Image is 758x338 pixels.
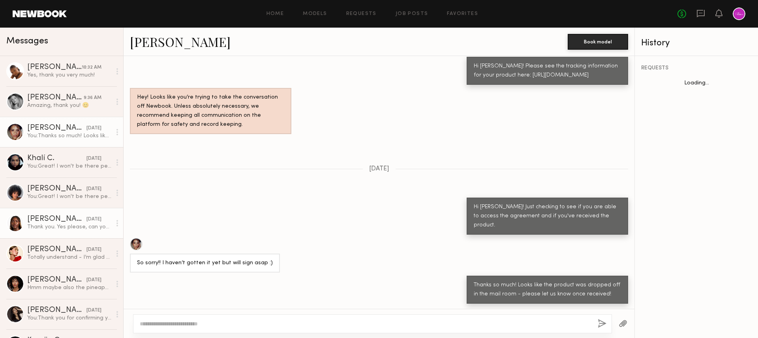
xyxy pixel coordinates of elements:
div: Amazing, thank you! 😊 [27,102,111,109]
div: Thanks so much! Looks like the product was dropped off in the mail room - please let us know once... [474,281,621,299]
div: [DATE] [86,216,101,223]
div: [DATE] [86,185,101,193]
div: [DATE] [86,276,101,284]
div: Hmm maybe also the pineapple exfoliating powder! [27,284,111,291]
a: Book model [568,38,628,45]
span: Messages [6,37,48,46]
div: [PERSON_NAME] [27,63,82,71]
div: [PERSON_NAME] [27,215,86,223]
div: [DATE] [86,155,101,162]
div: Yes, thank you very much! [27,71,111,79]
div: [DATE] [86,307,101,314]
div: Thank you. Yes please, can you add me. [27,223,111,231]
div: Hi [PERSON_NAME]! Please see the tracking information for your product here: [URL][DOMAIN_NAME] [474,62,621,80]
div: [DATE] [86,246,101,254]
a: Requests [346,11,377,17]
button: Book model [568,34,628,50]
a: Job Posts [396,11,428,17]
div: You: Great! I won't be there personally but feel free to message here :) [27,162,111,170]
a: Models [303,11,327,17]
div: Hi [PERSON_NAME]! Just checking to see if you are able to access the agreement and if you've rece... [474,203,621,230]
div: [PERSON_NAME] [27,306,86,314]
div: [PERSON_NAME] [27,124,86,132]
a: Home [266,11,284,17]
div: Loading... [635,80,758,86]
div: You: Thanks so much! Looks like the product was dropped off in the mail room - please let us know... [27,132,111,140]
span: [DATE] [369,166,389,172]
div: Khalí C. [27,155,86,162]
div: Hey! Looks like you’re trying to take the conversation off Newbook. Unless absolutely necessary, ... [137,93,284,129]
a: Favorites [447,11,478,17]
div: [PERSON_NAME] [27,246,86,254]
div: 10:32 AM [82,64,101,71]
div: [DATE] [86,125,101,132]
div: 9:36 AM [84,94,101,102]
div: [PERSON_NAME] [27,185,86,193]
a: [PERSON_NAME] [130,33,231,50]
div: History [641,39,752,48]
div: You: Thank you for confirming you've receive the product. Please make sure you review and follow ... [27,314,111,322]
div: So sorry!! I haven’t gotten it yet but will sign asap :) [137,259,273,268]
div: You: Great! I won't be there personally but feel free to message here :) [27,193,111,200]
div: Totally understand - I’m glad you found a good fit! Thank you for considering me, I would love th... [27,254,111,261]
div: [PERSON_NAME] [27,94,84,102]
div: [PERSON_NAME] [27,276,86,284]
div: REQUESTS [641,65,752,71]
